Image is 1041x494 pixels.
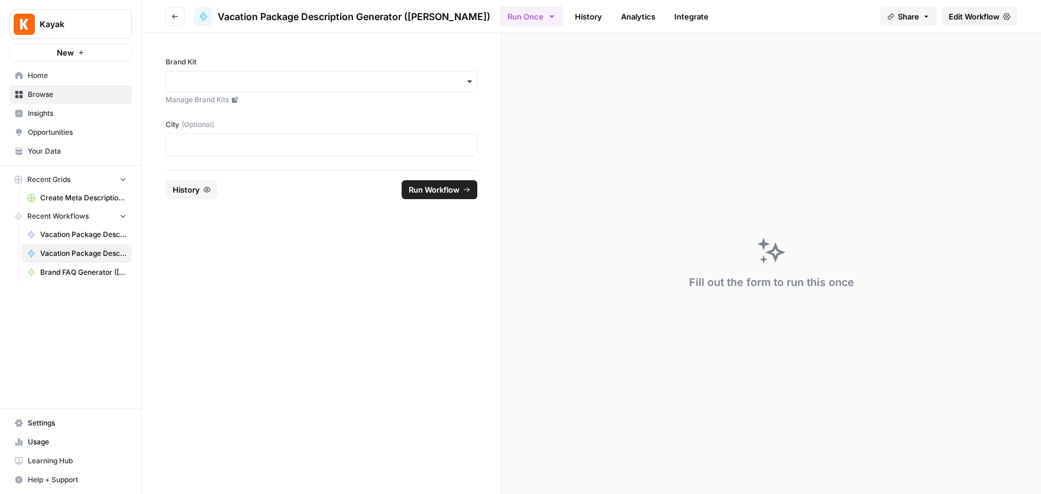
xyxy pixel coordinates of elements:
[40,248,127,259] span: Vacation Package Description Generator ([PERSON_NAME])
[22,188,132,207] a: Create Meta Description ([PERSON_NAME]
[166,180,218,199] button: History
[568,7,609,26] a: History
[27,211,89,222] span: Recent Workflows
[9,123,132,142] a: Opportunities
[173,184,200,196] span: History
[9,451,132,470] a: Learning Hub
[667,7,716,26] a: Integrate
[9,66,132,85] a: Home
[402,180,477,199] button: Run Workflow
[942,7,1017,26] a: Edit Workflow
[9,207,132,225] button: Recent Workflows
[27,174,70,185] span: Recent Grids
[28,146,127,157] span: Your Data
[40,267,127,278] span: Brand FAQ Generator ([PERSON_NAME])
[9,104,132,123] a: Insights
[22,263,132,282] a: Brand FAQ Generator ([PERSON_NAME])
[500,6,563,27] button: Run Once
[166,119,477,130] label: City
[9,85,132,104] a: Browse
[9,414,132,433] a: Settings
[166,95,477,105] a: Manage Brand Kits
[22,225,132,244] a: Vacation Package Description Generator ([PERSON_NAME])
[9,171,132,188] button: Recent Grids
[9,9,132,39] button: Workspace: Kayak
[28,127,127,138] span: Opportunities
[9,470,132,489] button: Help + Support
[28,456,127,466] span: Learning Hub
[14,14,35,35] img: Kayak Logo
[28,89,127,100] span: Browse
[40,18,111,30] span: Kayak
[9,433,132,451] a: Usage
[57,47,74,58] span: New
[689,274,854,291] div: Fill out the form to run this once
[194,7,490,26] a: Vacation Package Description Generator ([PERSON_NAME])
[9,44,132,61] button: New
[40,193,127,203] span: Create Meta Description ([PERSON_NAME]
[218,9,490,24] span: Vacation Package Description Generator ([PERSON_NAME])
[880,7,937,26] button: Share
[28,70,127,81] span: Home
[182,119,214,130] span: (Optional)
[949,11,1000,22] span: Edit Workflow
[614,7,662,26] a: Analytics
[28,418,127,428] span: Settings
[28,108,127,119] span: Insights
[166,57,477,67] label: Brand Kit
[28,437,127,447] span: Usage
[9,142,132,161] a: Your Data
[40,229,127,240] span: Vacation Package Description Generator ([PERSON_NAME])
[898,11,919,22] span: Share
[409,184,460,196] span: Run Workflow
[22,244,132,263] a: Vacation Package Description Generator ([PERSON_NAME])
[28,474,127,485] span: Help + Support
